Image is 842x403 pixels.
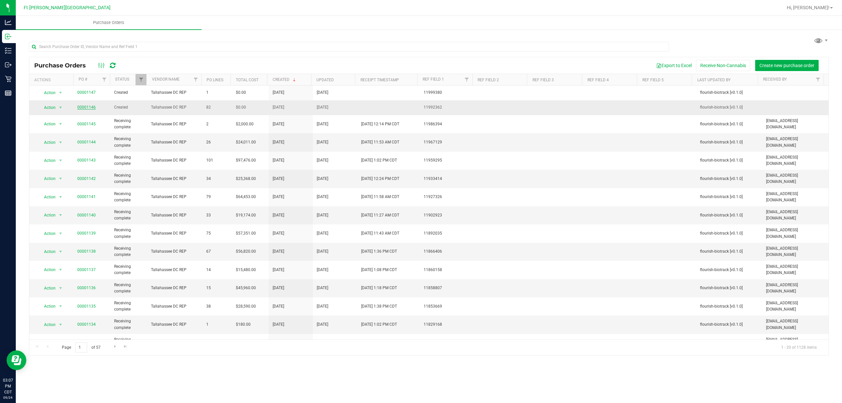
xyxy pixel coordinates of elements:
[114,136,143,148] span: Receiving complete
[38,211,56,220] span: Action
[38,265,56,274] span: Action
[77,176,96,181] a: 00001142
[56,119,64,129] span: select
[273,230,284,237] span: [DATE]
[700,248,758,255] span: flourish-biotrack [v0.1.0]
[206,89,228,96] span: 1
[424,248,471,255] span: 11866406
[316,78,334,82] a: Updated
[5,76,12,82] inline-svg: Retail
[696,60,750,71] button: Receive Non-Cannabis
[236,230,256,237] span: $57,351.00
[700,267,758,273] span: flourish-biotrack [v0.1.0]
[273,285,284,291] span: [DATE]
[236,267,256,273] span: $15,480.00
[5,47,12,54] inline-svg: Inventory
[56,320,64,329] span: select
[206,248,228,255] span: 67
[29,42,669,52] input: Search Purchase Order ID, Vendor Name and Ref Field 1
[114,300,143,313] span: Receiving complete
[34,78,71,82] div: Actions
[151,194,198,200] span: Tallahassee DC REP
[236,212,256,218] span: $19,174.00
[317,212,328,218] span: [DATE]
[114,227,143,239] span: Receiving complete
[766,191,825,203] span: [EMAIL_ADDRESS][DOMAIN_NAME]
[56,338,64,347] span: select
[766,172,825,185] span: [EMAIL_ADDRESS][DOMAIN_NAME]
[114,209,143,221] span: Receiving complete
[755,60,819,71] button: Create new purchase order
[361,267,397,273] span: [DATE] 1:08 PM CDT
[273,321,284,328] span: [DATE]
[766,337,825,349] span: [EMAIL_ADDRESS][DOMAIN_NAME]
[77,249,96,254] a: 00001138
[317,176,328,182] span: [DATE]
[424,139,471,145] span: 11967129
[700,321,758,328] span: flourish-biotrack [v0.1.0]
[151,248,198,255] span: Tallahassee DC REP
[361,248,397,255] span: [DATE] 1:36 PM CDT
[151,230,198,237] span: Tallahassee DC REP
[206,104,228,111] span: 82
[206,194,228,200] span: 79
[236,139,256,145] span: $24,011.00
[700,285,758,291] span: flourish-biotrack [v0.1.0]
[587,78,609,82] a: Ref Field 4
[317,285,328,291] span: [DATE]
[38,229,56,238] span: Action
[236,303,256,310] span: $28,590.00
[151,321,198,328] span: Tallahassee DC REP
[5,90,12,96] inline-svg: Reports
[236,194,256,200] span: $64,453.00
[84,20,133,26] span: Purchase Orders
[114,118,143,130] span: Receiving complete
[206,321,228,328] span: 1
[114,104,143,111] span: Created
[424,267,471,273] span: 11860158
[207,78,223,82] a: PO Lines
[424,230,471,237] span: 11892035
[273,77,297,82] a: Created
[361,157,397,164] span: [DATE] 1:02 PM CDT
[461,74,472,85] a: Filter
[361,194,399,200] span: [DATE] 11:58 AM CDT
[700,303,758,310] span: flourish-biotrack [v0.1.0]
[236,248,256,255] span: $56,820.00
[206,303,228,310] span: 38
[273,89,284,96] span: [DATE]
[700,194,758,200] span: flourish-biotrack [v0.1.0]
[317,267,328,273] span: [DATE]
[77,286,96,290] a: 00001136
[151,89,198,96] span: Tallahassee DC REP
[77,105,96,110] a: 00001146
[136,74,146,85] a: Filter
[766,136,825,148] span: [EMAIL_ADDRESS][DOMAIN_NAME]
[79,77,87,82] a: PO #
[206,157,228,164] span: 101
[317,321,328,328] span: [DATE]
[38,284,56,293] span: Action
[75,342,87,353] input: 1
[787,5,830,10] span: Hi, [PERSON_NAME]!
[317,194,328,200] span: [DATE]
[56,156,64,165] span: select
[38,88,56,97] span: Action
[77,304,96,309] a: 00001135
[151,212,198,218] span: Tallahassee DC REP
[273,194,284,200] span: [DATE]
[152,77,180,82] a: Vendor Name
[38,247,56,256] span: Action
[110,342,120,351] a: Go to the next page
[813,74,824,85] a: Filter
[361,139,399,145] span: [DATE] 11:53 AM CDT
[56,265,64,274] span: select
[700,121,758,127] span: flourish-biotrack [v0.1.0]
[3,377,13,395] p: 03:07 PM CDT
[38,174,56,183] span: Action
[56,302,64,311] span: select
[77,194,96,199] a: 00001141
[273,157,284,164] span: [DATE]
[99,74,110,85] a: Filter
[34,62,92,69] span: Purchase Orders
